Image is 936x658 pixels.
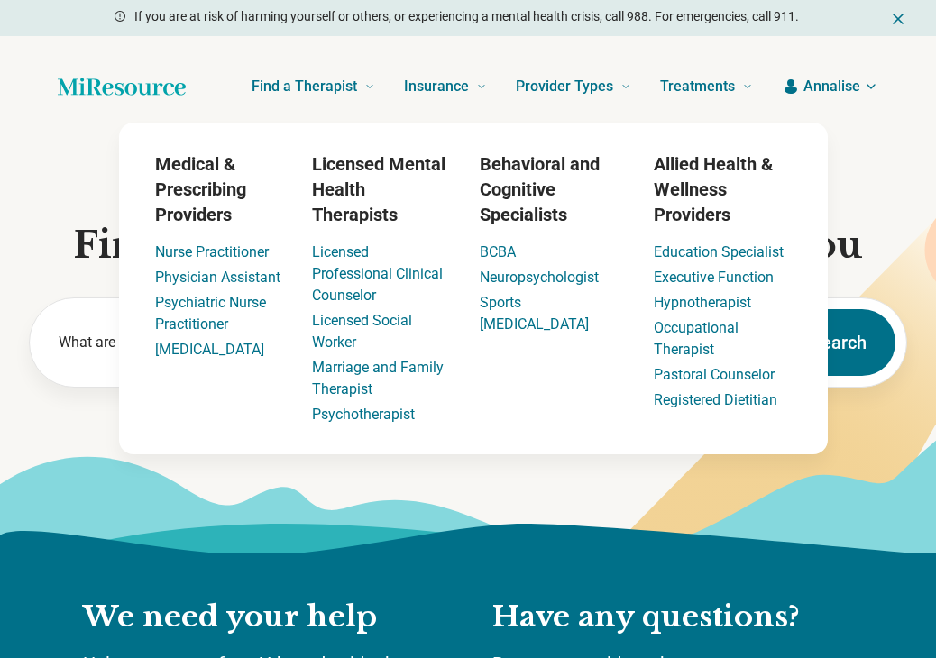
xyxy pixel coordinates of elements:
div: Provider Types [11,123,936,454]
a: Registered Dietitian [654,391,777,408]
a: Nurse Practitioner [155,243,269,260]
span: Annalise [803,76,860,97]
span: Treatments [660,74,735,99]
a: Licensed Social Worker [312,312,412,351]
h3: Medical & Prescribing Providers [155,151,283,227]
a: Licensed Professional Clinical Counselor [312,243,443,304]
button: Dismiss [889,7,907,29]
a: [MEDICAL_DATA] [155,341,264,358]
h2: We need your help [83,599,456,636]
a: Occupational Therapist [654,319,739,358]
a: Treatments [660,50,753,123]
a: Provider Types [516,50,631,123]
a: Sports [MEDICAL_DATA] [480,294,589,333]
a: Find a Therapist [252,50,375,123]
a: Pastoral Counselor [654,366,775,383]
a: Psychotherapist [312,406,415,423]
a: Psychiatric Nurse Practitioner [155,294,266,333]
a: Physician Assistant [155,269,280,286]
a: Executive Function [654,269,774,286]
h3: Behavioral and Cognitive Specialists [480,151,625,227]
a: BCBA [480,243,516,260]
a: Education Specialist [654,243,784,260]
h2: Have any questions? [492,599,853,636]
a: Home page [58,69,186,105]
button: Annalise [782,76,878,97]
a: Hypnotherapist [654,294,751,311]
a: Neuropsychologist [480,269,599,286]
h3: Licensed Mental Health Therapists [312,151,451,227]
p: If you are at risk of harming yourself or others, or experiencing a mental health crisis, call 98... [134,7,799,26]
span: Find a Therapist [252,74,357,99]
a: Insurance [404,50,487,123]
span: Insurance [404,74,469,99]
span: Provider Types [516,74,613,99]
a: Marriage and Family Therapist [312,359,444,398]
h3: Allied Health & Wellness Providers [654,151,792,227]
